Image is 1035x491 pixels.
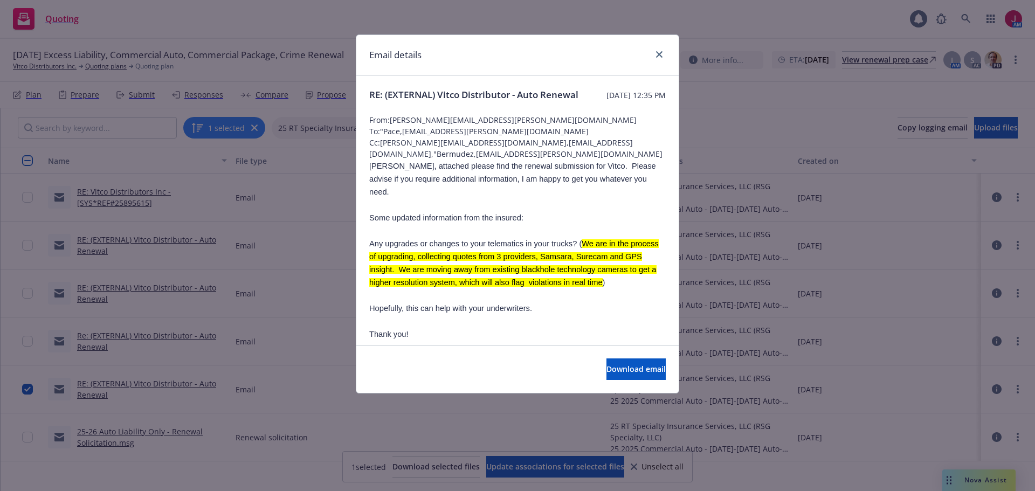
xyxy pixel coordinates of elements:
[369,114,666,126] span: From: [PERSON_NAME][EMAIL_ADDRESS][PERSON_NAME][DOMAIN_NAME]
[369,48,422,62] h1: Email details
[606,89,666,101] span: [DATE] 12:35 PM
[653,48,666,61] a: close
[369,88,578,101] span: RE: (EXTERNAL) Vitco Distributor - Auto Renewal
[369,137,666,160] span: Cc: [PERSON_NAME][EMAIL_ADDRESS][DOMAIN_NAME],[EMAIL_ADDRESS][DOMAIN_NAME],"Bermudez,[EMAIL_ADDRE...
[369,330,409,338] span: Thank you!
[369,213,523,222] span: Some updated information from the insured:
[606,358,666,380] button: Download email
[369,126,666,137] span: To: "Pace,[EMAIL_ADDRESS][PERSON_NAME][DOMAIN_NAME]
[369,304,532,313] span: Hopefully, this can help with your underwriters.
[606,364,666,374] span: Download email
[369,162,656,196] span: [PERSON_NAME], attached please find the renewal submission for Vitco. Please advise if you requir...
[369,239,659,287] span: Any upgrades or changes to your telematics in your trucks? ( )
